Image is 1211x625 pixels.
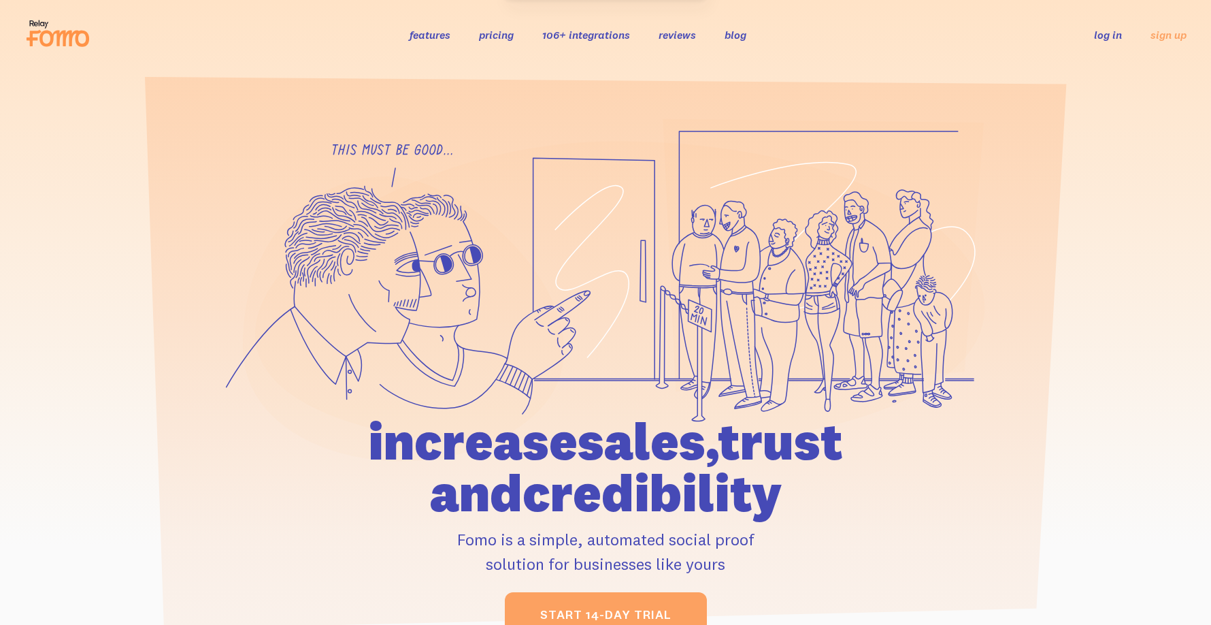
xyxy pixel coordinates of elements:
[410,28,450,42] a: features
[291,415,920,519] h1: increase sales, trust and credibility
[659,28,696,42] a: reviews
[479,28,514,42] a: pricing
[725,28,746,42] a: blog
[1150,28,1187,42] a: sign up
[1094,28,1122,42] a: log in
[291,527,920,576] p: Fomo is a simple, automated social proof solution for businesses like yours
[542,28,630,42] a: 106+ integrations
